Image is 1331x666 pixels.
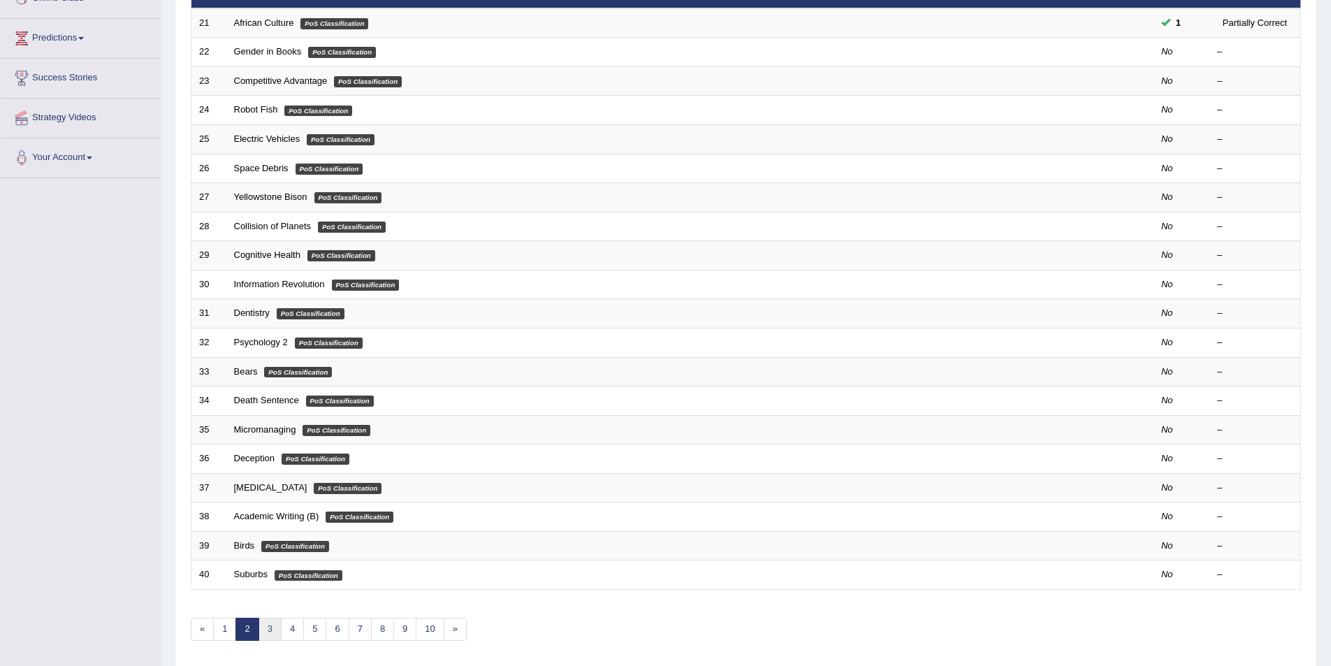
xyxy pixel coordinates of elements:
[191,473,226,502] td: 37
[234,337,288,347] a: Psychology 2
[1161,511,1173,521] em: No
[234,366,258,377] a: Bears
[1161,249,1173,260] em: No
[1217,394,1293,407] div: –
[300,18,368,29] em: PoS Classification
[191,241,226,270] td: 29
[1161,104,1173,115] em: No
[326,618,349,641] a: 6
[303,425,370,436] em: PoS Classification
[191,8,226,38] td: 21
[1217,133,1293,146] div: –
[326,512,393,523] em: PoS Classification
[191,299,226,328] td: 31
[191,502,226,532] td: 38
[296,164,363,175] em: PoS Classification
[191,415,226,444] td: 35
[1161,453,1173,463] em: No
[1217,424,1293,437] div: –
[1217,75,1293,88] div: –
[416,618,444,641] a: 10
[234,540,255,551] a: Birds
[259,618,282,641] a: 3
[307,250,375,261] em: PoS Classification
[234,279,325,289] a: Information Revolution
[334,76,402,87] em: PoS Classification
[234,104,278,115] a: Robot Fish
[234,249,300,260] a: Cognitive Health
[1161,366,1173,377] em: No
[308,47,376,58] em: PoS Classification
[1217,45,1293,59] div: –
[284,106,352,117] em: PoS Classification
[234,191,307,202] a: Yellowstone Bison
[191,96,226,125] td: 24
[306,396,374,407] em: PoS Classification
[277,308,344,319] em: PoS Classification
[1161,46,1173,57] em: No
[234,163,289,173] a: Space Debris
[1217,307,1293,320] div: –
[191,212,226,241] td: 28
[1217,336,1293,349] div: –
[1161,133,1173,144] em: No
[191,38,226,67] td: 22
[1217,510,1293,523] div: –
[234,395,299,405] a: Death Sentence
[234,424,296,435] a: Micromanaging
[1161,279,1173,289] em: No
[1217,540,1293,553] div: –
[1161,163,1173,173] em: No
[234,46,302,57] a: Gender in Books
[1161,482,1173,493] em: No
[314,192,382,203] em: PoS Classification
[191,66,226,96] td: 23
[191,125,226,154] td: 25
[191,183,226,212] td: 27
[275,570,342,581] em: PoS Classification
[234,307,270,318] a: Dentistry
[191,531,226,560] td: 39
[314,483,381,494] em: PoS Classification
[1217,191,1293,204] div: –
[234,482,307,493] a: [MEDICAL_DATA]
[1161,424,1173,435] em: No
[1,138,160,173] a: Your Account
[191,560,226,590] td: 40
[1161,75,1173,86] em: No
[191,328,226,357] td: 32
[1161,337,1173,347] em: No
[264,367,332,378] em: PoS Classification
[1217,568,1293,581] div: –
[234,221,312,231] a: Collision of Planets
[1161,540,1173,551] em: No
[235,618,259,641] a: 2
[1217,365,1293,379] div: –
[1161,395,1173,405] em: No
[191,270,226,299] td: 30
[1217,15,1293,30] div: Partially Correct
[1217,220,1293,233] div: –
[303,618,326,641] a: 5
[1170,15,1186,30] span: You can still take this question
[332,280,400,291] em: PoS Classification
[1161,307,1173,318] em: No
[191,386,226,416] td: 34
[371,618,394,641] a: 8
[318,222,386,233] em: PoS Classification
[234,133,300,144] a: Electric Vehicles
[1217,452,1293,465] div: –
[234,511,319,521] a: Academic Writing (B)
[393,618,416,641] a: 9
[234,75,328,86] a: Competitive Advantage
[191,618,214,641] a: «
[1,99,160,133] a: Strategy Videos
[1161,569,1173,579] em: No
[234,17,294,28] a: African Culture
[1217,249,1293,262] div: –
[1217,162,1293,175] div: –
[349,618,372,641] a: 7
[213,618,236,641] a: 1
[261,541,329,552] em: PoS Classification
[234,453,275,463] a: Deception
